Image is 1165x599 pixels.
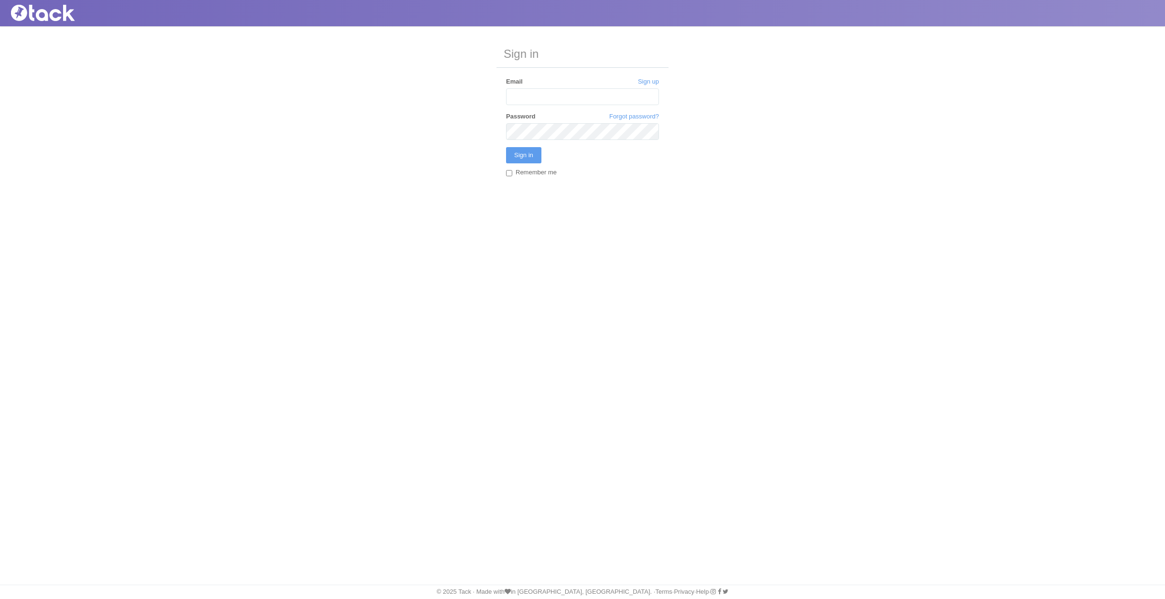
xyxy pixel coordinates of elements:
[674,588,694,595] a: Privacy
[655,588,672,595] a: Terms
[506,170,512,176] input: Remember me
[506,77,523,86] label: Email
[638,77,659,86] a: Sign up
[506,168,557,178] label: Remember me
[696,588,709,595] a: Help
[2,588,1163,596] div: © 2025 Tack · Made with in [GEOGRAPHIC_DATA], [GEOGRAPHIC_DATA]. · · · ·
[506,147,541,163] input: Sign in
[7,5,103,21] img: Tack
[506,112,535,121] label: Password
[609,112,659,121] a: Forgot password?
[496,41,669,68] h3: Sign in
